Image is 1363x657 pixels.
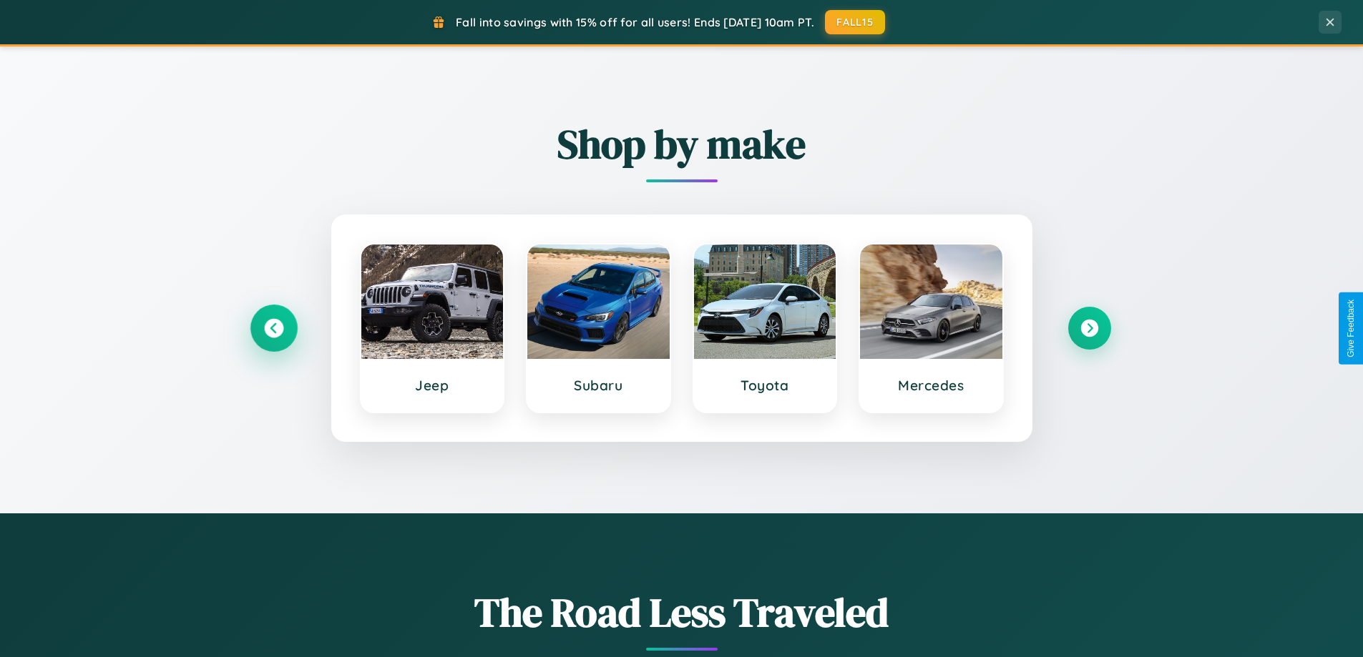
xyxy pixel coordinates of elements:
div: Give Feedback [1346,300,1356,357]
h1: The Road Less Traveled [253,585,1111,640]
span: Fall into savings with 15% off for all users! Ends [DATE] 10am PT. [456,15,814,29]
h3: Toyota [708,377,822,394]
h3: Jeep [376,377,489,394]
h3: Mercedes [874,377,988,394]
button: FALL15 [825,10,885,34]
h2: Shop by make [253,117,1111,172]
h3: Subaru [542,377,655,394]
